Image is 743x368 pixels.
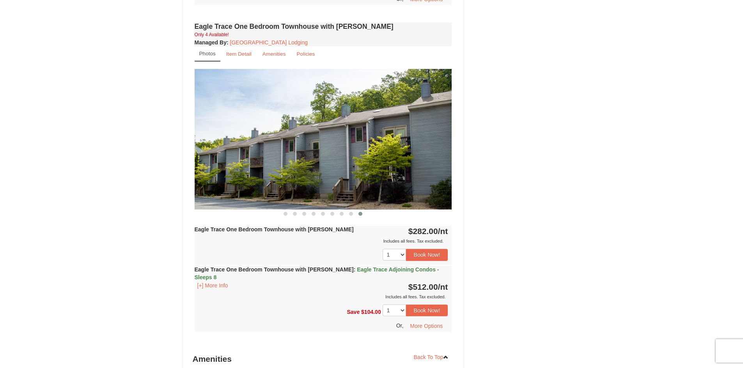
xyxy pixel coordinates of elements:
a: Policies [291,46,320,62]
small: Item Detail [226,51,252,57]
strong: : [195,39,229,46]
span: /nt [438,282,448,291]
span: /nt [438,227,448,236]
div: Includes all fees. Tax excluded. [195,293,448,301]
a: Back To Top [409,351,454,363]
small: Only 4 Available! [195,32,229,37]
a: Amenities [257,46,291,62]
h4: Eagle Trace One Bedroom Townhouse with [PERSON_NAME] [195,23,452,30]
button: Book Now! [406,305,448,316]
small: Photos [199,51,216,56]
strong: Eagle Trace One Bedroom Townhouse with [PERSON_NAME] [195,226,354,232]
button: Book Now! [406,249,448,261]
a: Item Detail [221,46,257,62]
span: $104.00 [361,308,381,315]
strong: $282.00 [408,227,448,236]
img: 18876286-34-f026ec74.jpg [195,69,452,210]
span: $512.00 [408,282,438,291]
small: Amenities [262,51,286,57]
span: Managed By [195,39,227,46]
h3: Amenities [193,351,454,367]
span: : [354,266,356,273]
span: Or, [396,322,404,329]
a: [GEOGRAPHIC_DATA] Lodging [230,39,308,46]
small: Policies [296,51,315,57]
span: Eagle Trace Adjoining Condos - Sleeps 8 [195,266,439,280]
a: Photos [195,46,220,62]
strong: Eagle Trace One Bedroom Townhouse with [PERSON_NAME] [195,266,439,280]
div: Includes all fees. Tax excluded. [195,237,448,245]
button: [+] More Info [195,281,231,290]
button: More Options [405,320,448,332]
span: Save [347,308,360,315]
